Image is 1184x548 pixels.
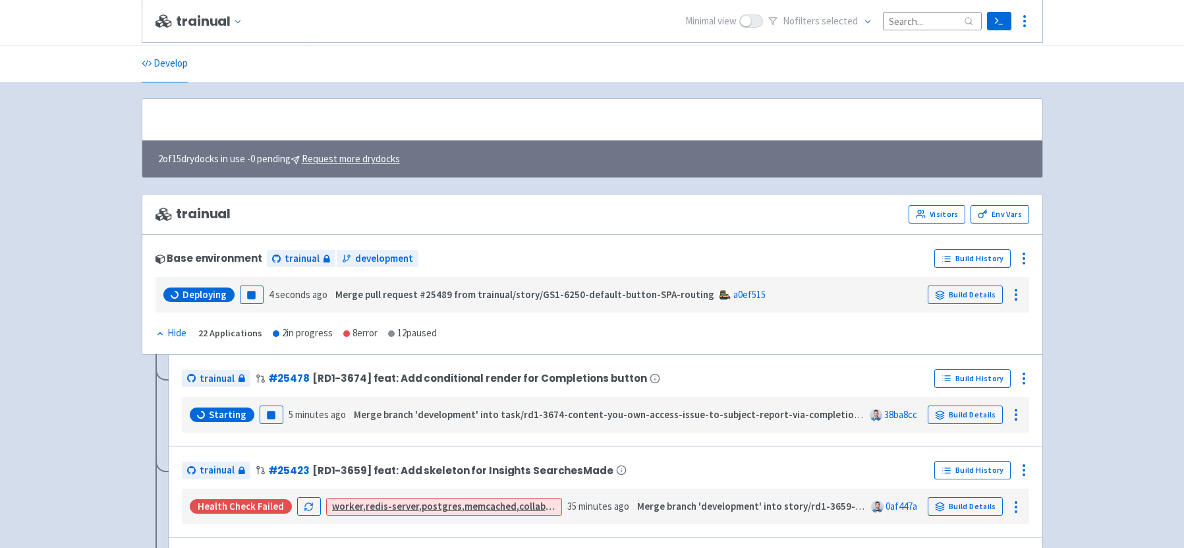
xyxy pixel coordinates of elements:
span: trainual [200,463,235,478]
a: 0af447a [886,500,917,512]
span: development [355,251,413,266]
time: 4 seconds ago [269,288,327,301]
a: trainual [267,250,335,268]
u: Request more drydocks [302,152,400,165]
strong: redis-server [366,500,419,512]
strong: postgres [422,500,462,512]
a: Build Details [928,286,1003,304]
span: trainual [155,206,231,222]
strong: memcached [465,500,517,512]
a: Build History [934,249,1011,268]
span: No filter s [783,14,858,29]
a: Build History [934,369,1011,388]
a: 38ba8cc [884,408,917,421]
a: Build History [934,461,1011,479]
a: #25478 [268,371,310,385]
input: Search... [883,12,982,30]
div: 8 error [343,326,378,341]
div: 2 in progress [273,326,333,341]
div: Health check failed [190,499,292,514]
a: #25423 [268,464,310,477]
a: trainual [182,462,250,479]
span: [RD1-3659] feat: Add skeleton for Insights SearchesMade [312,465,613,476]
time: 35 minutes ago [567,500,629,512]
strong: collaboration [519,500,579,512]
div: 12 paused [388,326,437,341]
a: Env Vars [971,205,1029,224]
div: Base environment [155,253,262,264]
a: Build Details [928,406,1003,424]
button: Pause [260,406,283,424]
button: Pause [240,286,264,304]
button: trainual [176,14,248,29]
a: Build Details [928,497,1003,516]
a: Terminal [987,12,1011,30]
a: a0ef515 [733,288,766,301]
a: Visitors [909,205,965,224]
time: 5 minutes ago [289,408,346,421]
span: selected [822,15,858,27]
a: trainual [182,370,250,388]
a: worker,redis-server,postgres,memcached,collaboration,and failed to start [332,500,738,512]
span: trainual [285,251,320,266]
div: Hide [155,326,186,341]
span: Minimal view [685,14,737,29]
span: Deploying [183,288,227,301]
span: trainual [200,371,235,386]
strong: worker [332,500,363,512]
a: development [337,250,418,268]
button: Hide [155,326,188,341]
span: Starting [209,408,246,421]
span: 2 of 15 drydocks in use - 0 pending [158,152,400,167]
span: [RD1-3674] feat: Add conditional render for Completions button [312,373,647,384]
strong: Merge pull request #25489 from trainual/story/GS1-6250-default-button-SPA-routing [335,288,714,301]
a: Develop [142,46,188,82]
strong: Merge branch 'development' into task/rd1-3674-content-you-own-access-issue-to-subject-report-via-... [354,408,1059,421]
div: 22 Applications [198,326,262,341]
strong: Merge branch 'development' into story/rd1-3659-home-insights-searches-made-widget-loading-states [637,500,1096,512]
